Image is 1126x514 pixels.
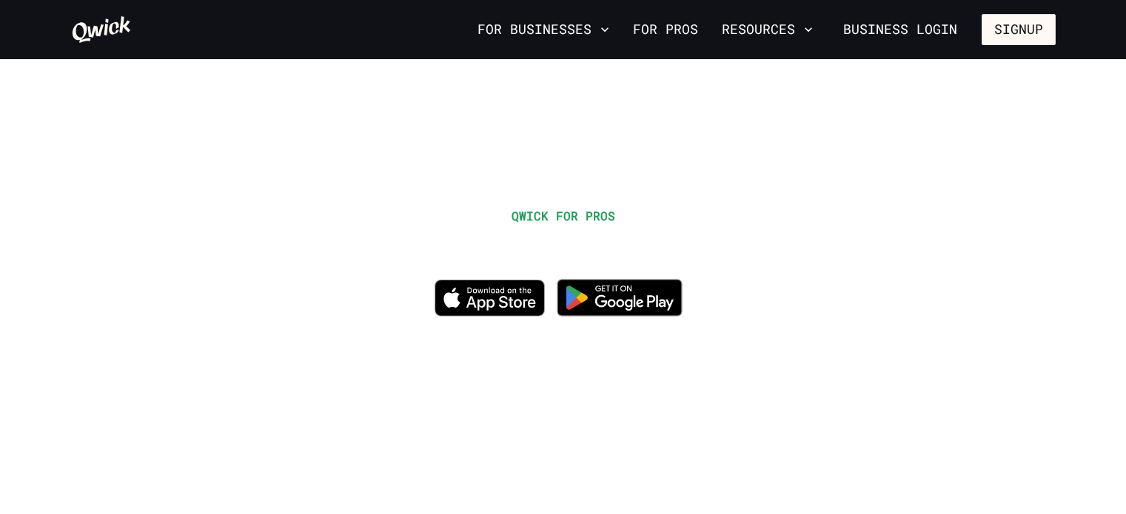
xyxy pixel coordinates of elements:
img: Get it on Google Play [548,270,691,325]
a: For Pros [627,17,704,42]
a: Download on the App Store [435,304,546,319]
span: QWICK FOR PROS [512,208,615,223]
h1: WORK IN HOSPITALITY, WHENEVER YOU WANT. [234,231,892,264]
a: Business Login [831,14,970,45]
button: Signup [982,14,1056,45]
button: Resources [716,17,819,42]
button: For Businesses [472,17,615,42]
